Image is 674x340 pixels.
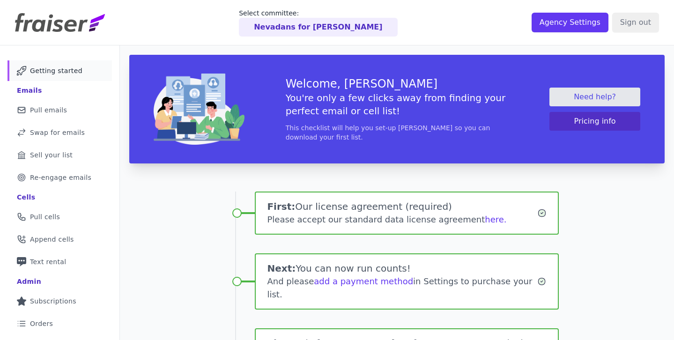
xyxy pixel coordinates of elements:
[7,122,112,143] a: Swap for emails
[532,13,608,32] input: Agency Settings
[17,192,35,202] div: Cells
[30,66,82,75] span: Getting started
[30,212,60,222] span: Pull cells
[549,112,640,131] button: Pricing info
[154,74,244,145] img: img
[286,91,509,118] h5: You're only a few clicks away from finding your perfect email or cell list!
[7,207,112,227] a: Pull cells
[549,88,640,106] a: Need help?
[7,145,112,165] a: Sell your list
[7,291,112,311] a: Subscriptions
[7,229,112,250] a: Append cells
[30,150,73,160] span: Sell your list
[267,262,537,275] h1: You can now run counts!
[30,128,85,137] span: Swap for emails
[286,76,509,91] h3: Welcome, [PERSON_NAME]
[7,60,112,81] a: Getting started
[267,201,295,212] span: First:
[239,8,397,18] p: Select committee:
[267,200,537,213] h1: Our license agreement (required)
[286,123,509,142] p: This checklist will help you set-up [PERSON_NAME] so you can download your first list.
[267,263,296,274] span: Next:
[239,8,397,37] a: Select committee: Nevadans for [PERSON_NAME]
[7,100,112,120] a: Pull emails
[30,235,74,244] span: Append cells
[30,105,67,115] span: Pull emails
[254,22,382,33] p: Nevadans for [PERSON_NAME]
[30,257,67,266] span: Text rental
[17,86,42,95] div: Emails
[7,251,112,272] a: Text rental
[17,277,41,286] div: Admin
[30,296,76,306] span: Subscriptions
[30,319,53,328] span: Orders
[612,13,659,32] input: Sign out
[267,213,537,226] div: Please accept our standard data license agreement
[267,275,537,301] div: And please in Settings to purchase your list.
[314,276,413,286] a: add a payment method
[7,167,112,188] a: Re-engage emails
[7,313,112,334] a: Orders
[30,173,91,182] span: Re-engage emails
[15,13,105,32] img: Fraiser Logo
